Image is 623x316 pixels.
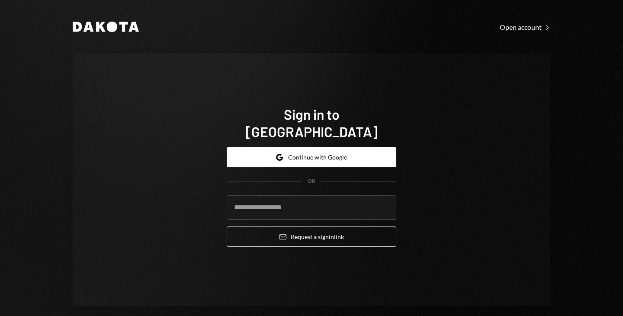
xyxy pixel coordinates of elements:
[227,105,396,140] h1: Sign in to [GEOGRAPHIC_DATA]
[500,23,550,32] div: Open account
[379,202,389,213] keeper-lock: Open Keeper Popup
[308,178,315,185] div: OR
[227,227,396,247] button: Request a signinlink
[227,147,396,167] button: Continue with Google
[500,22,550,32] a: Open account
